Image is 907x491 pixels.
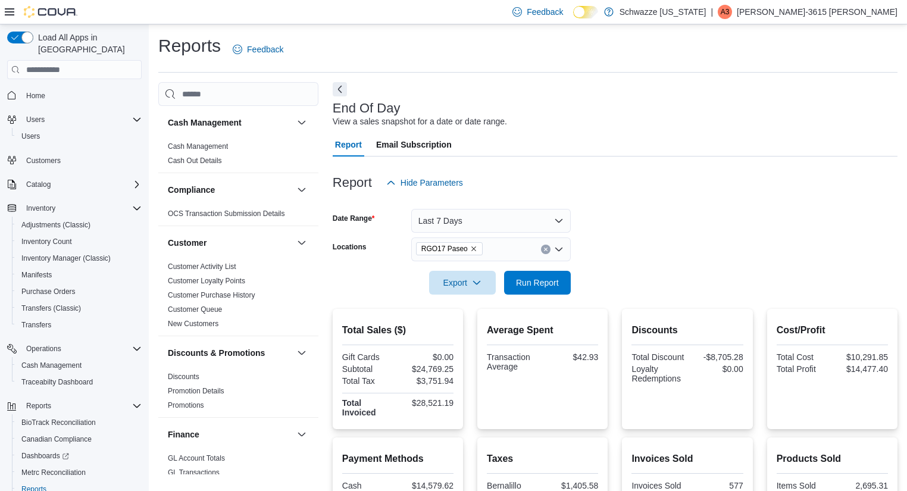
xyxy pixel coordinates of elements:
[12,448,146,464] a: Dashboards
[17,432,142,446] span: Canadian Compliance
[376,133,452,157] span: Email Subscription
[295,115,309,130] button: Cash Management
[545,481,599,490] div: $1,405.58
[26,204,55,213] span: Inventory
[168,429,292,440] button: Finance
[718,5,732,19] div: Adrianna-3615 Lerma
[487,323,598,337] h2: Average Spent
[158,139,318,173] div: Cash Management
[21,399,142,413] span: Reports
[17,129,142,143] span: Users
[168,142,228,151] span: Cash Management
[12,250,146,267] button: Inventory Manager (Classic)
[168,387,224,395] a: Promotion Details
[168,347,265,359] h3: Discounts & Promotions
[168,117,242,129] h3: Cash Management
[333,176,372,190] h3: Report
[17,358,142,373] span: Cash Management
[168,117,292,129] button: Cash Management
[834,481,888,490] div: 2,695.31
[168,320,218,328] a: New Customers
[631,323,743,337] h2: Discounts
[400,481,453,490] div: $14,579.62
[2,340,146,357] button: Operations
[168,373,199,381] a: Discounts
[777,452,888,466] h2: Products Sold
[333,242,367,252] label: Locations
[168,468,220,477] a: GL Transactions
[21,342,66,356] button: Operations
[21,254,111,263] span: Inventory Manager (Classic)
[541,245,551,254] button: Clear input
[168,429,199,440] h3: Finance
[168,237,207,249] h3: Customer
[690,364,743,374] div: $0.00
[295,427,309,442] button: Finance
[21,87,142,102] span: Home
[17,234,142,249] span: Inventory Count
[168,237,292,249] button: Customer
[12,267,146,283] button: Manifests
[12,128,146,145] button: Users
[711,5,713,19] p: |
[17,251,115,265] a: Inventory Manager (Classic)
[158,370,318,417] div: Discounts & Promotions
[421,243,468,255] span: RGO17 Paseo
[631,481,685,490] div: Invoices Sold
[17,318,142,332] span: Transfers
[2,398,146,414] button: Reports
[342,364,396,374] div: Subtotal
[168,184,292,196] button: Compliance
[342,352,396,362] div: Gift Cards
[158,207,318,226] div: Compliance
[631,364,685,383] div: Loyalty Redemptions
[168,290,255,300] span: Customer Purchase History
[21,220,90,230] span: Adjustments (Classic)
[2,200,146,217] button: Inventory
[12,357,146,374] button: Cash Management
[631,352,685,362] div: Total Discount
[17,268,57,282] a: Manifests
[168,156,222,165] span: Cash Out Details
[295,346,309,360] button: Discounts & Promotions
[12,431,146,448] button: Canadian Compliance
[168,277,245,285] a: Customer Loyalty Points
[12,217,146,233] button: Adjustments (Classic)
[26,156,61,165] span: Customers
[504,271,571,295] button: Run Report
[21,177,55,192] button: Catalog
[21,451,69,461] span: Dashboards
[17,449,142,463] span: Dashboards
[17,375,142,389] span: Traceabilty Dashboard
[12,464,146,481] button: Metrc Reconciliation
[26,401,51,411] span: Reports
[631,452,743,466] h2: Invoices Sold
[168,305,222,314] a: Customer Queue
[168,454,225,463] span: GL Account Totals
[21,399,56,413] button: Reports
[554,245,564,254] button: Open list of options
[573,18,574,19] span: Dark Mode
[620,5,706,19] p: Schwazze [US_STATE]
[21,377,93,387] span: Traceabilty Dashboard
[777,352,830,362] div: Total Cost
[342,452,453,466] h2: Payment Methods
[411,209,571,233] button: Last 7 Days
[168,454,225,462] a: GL Account Totals
[834,364,888,374] div: $14,477.40
[17,375,98,389] a: Traceabilty Dashboard
[168,372,199,381] span: Discounts
[21,153,142,168] span: Customers
[333,82,347,96] button: Next
[168,209,285,218] span: OCS Transaction Submission Details
[690,481,743,490] div: 577
[721,5,730,19] span: A3
[17,432,96,446] a: Canadian Compliance
[21,112,142,127] span: Users
[168,276,245,286] span: Customer Loyalty Points
[168,184,215,196] h3: Compliance
[2,111,146,128] button: Users
[21,201,60,215] button: Inventory
[2,176,146,193] button: Catalog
